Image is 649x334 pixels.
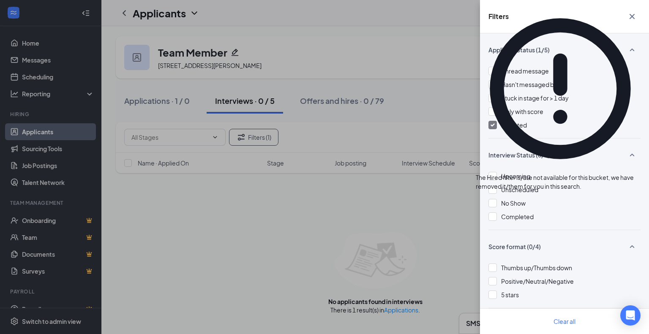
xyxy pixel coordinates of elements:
[501,291,519,299] span: 5 stars
[476,4,645,173] svg: Info
[501,213,534,220] span: Completed
[620,305,641,326] div: Open Intercom Messenger
[501,199,526,207] span: No Show
[488,242,541,251] span: Score format (0/4)
[543,313,586,330] button: Clear all
[501,264,572,272] span: Thumbs up/Thumbs down
[627,242,637,252] svg: SmallChevronUp
[501,277,574,285] span: Positive/Neutral/Negative
[476,173,645,191] div: The Hired filter is/are not available for this bucket, we have removed it/them for you in this se...
[624,239,641,255] button: SmallChevronUp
